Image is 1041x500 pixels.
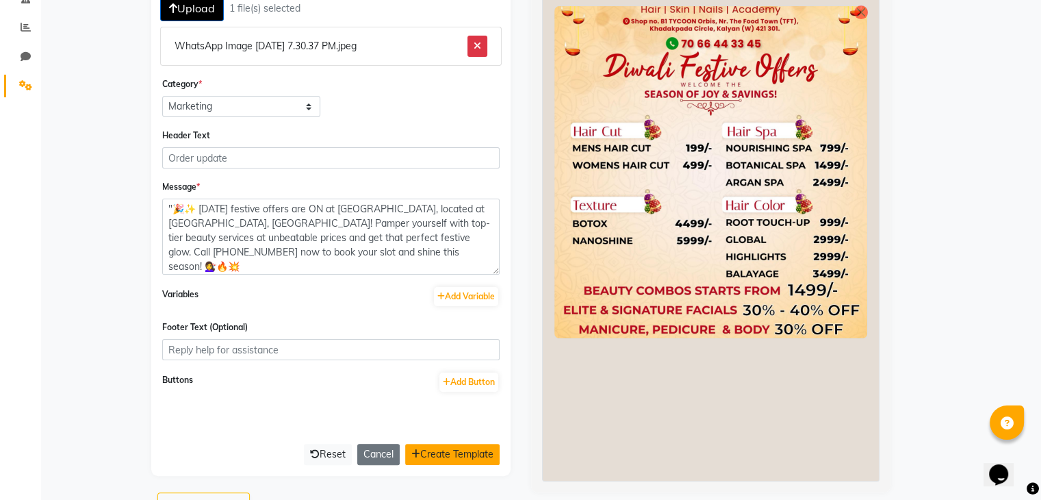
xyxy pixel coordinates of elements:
[984,445,1027,486] iframe: chat widget
[162,78,202,90] label: Category
[162,129,210,142] label: Header Text
[229,1,300,16] div: 1 file(s) selected
[160,27,502,66] li: WhatsApp Image [DATE] 7.30.37 PM.jpeg
[304,444,352,465] button: Reset
[162,374,193,386] label: Buttons
[162,288,198,301] label: Variables
[405,444,500,465] button: Create Template
[162,147,500,168] input: Order update
[554,5,868,339] img: Preview Image
[162,181,200,193] label: Message
[434,287,498,306] button: Add Variable
[162,321,248,334] label: Footer Text (Optional)
[162,339,500,360] input: Reply help for assistance
[439,373,498,392] button: Add Button
[357,444,400,465] button: Cancel
[169,1,215,15] span: Upload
